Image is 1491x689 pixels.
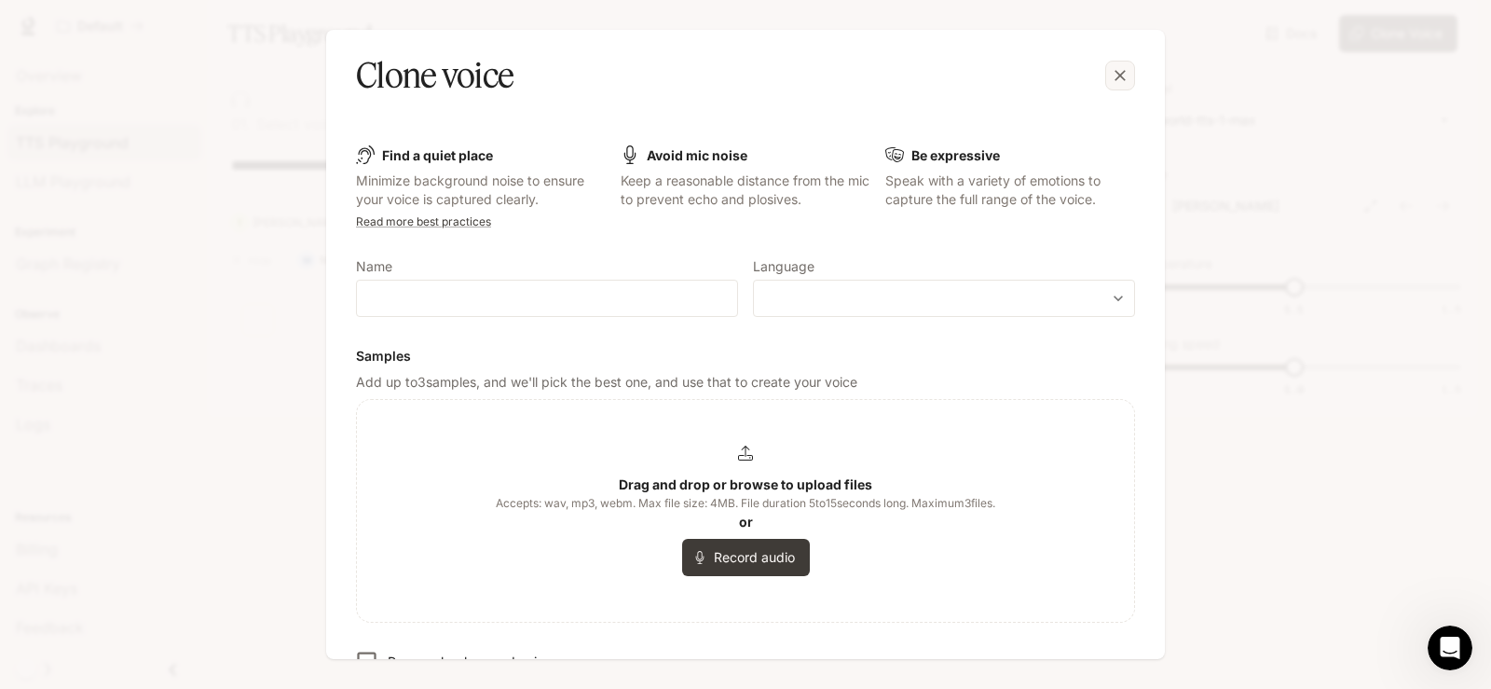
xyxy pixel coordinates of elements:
a: Read more best practices [356,214,491,228]
p: Minimize background noise to ensure your voice is captured clearly. [356,172,606,209]
b: Be expressive [911,147,1000,163]
div: ​ [754,289,1134,308]
b: or [739,514,753,530]
p: Speak with a variety of emotions to capture the full range of the voice. [885,172,1135,209]
p: Language [753,260,814,273]
b: Find a quiet place [382,147,493,163]
h5: Clone voice [356,52,513,99]
p: Remove background noise [388,653,551,671]
p: Add up to 3 samples, and we'll pick the best one, and use that to create your voice [356,373,1135,392]
span: Accepts: wav, mp3, webm. Max file size: 4MB. File duration 5 to 15 seconds long. Maximum 3 files. [496,494,995,513]
button: Record audio [682,539,810,576]
iframe: Intercom live chat [1428,626,1472,670]
p: Name [356,260,392,273]
p: Keep a reasonable distance from the mic to prevent echo and plosives. [621,172,870,209]
b: Drag and drop or browse to upload files [619,476,872,492]
h6: Samples [356,347,1135,365]
b: Avoid mic noise [647,147,747,163]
